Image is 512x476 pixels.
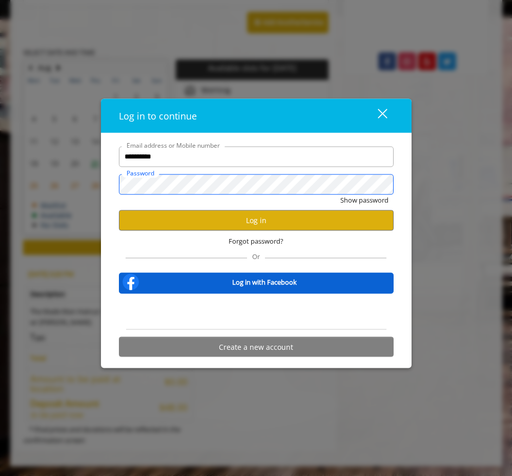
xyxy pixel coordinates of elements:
input: Email address or Mobile number [119,146,394,167]
span: Or [247,252,265,261]
input: Password [119,174,394,194]
div: close dialog [366,108,386,124]
b: Log in with Facebook [232,276,297,287]
label: Email address or Mobile number [121,140,225,150]
button: Show password [340,194,388,205]
span: Log in to continue [119,109,197,122]
iframe: Sign in with Google Button [204,301,308,323]
button: Create a new account [119,337,394,357]
button: close dialog [359,105,394,126]
button: Log in [119,210,394,230]
label: Password [121,168,159,177]
span: Forgot password? [229,235,283,246]
img: facebook-logo [120,272,141,292]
